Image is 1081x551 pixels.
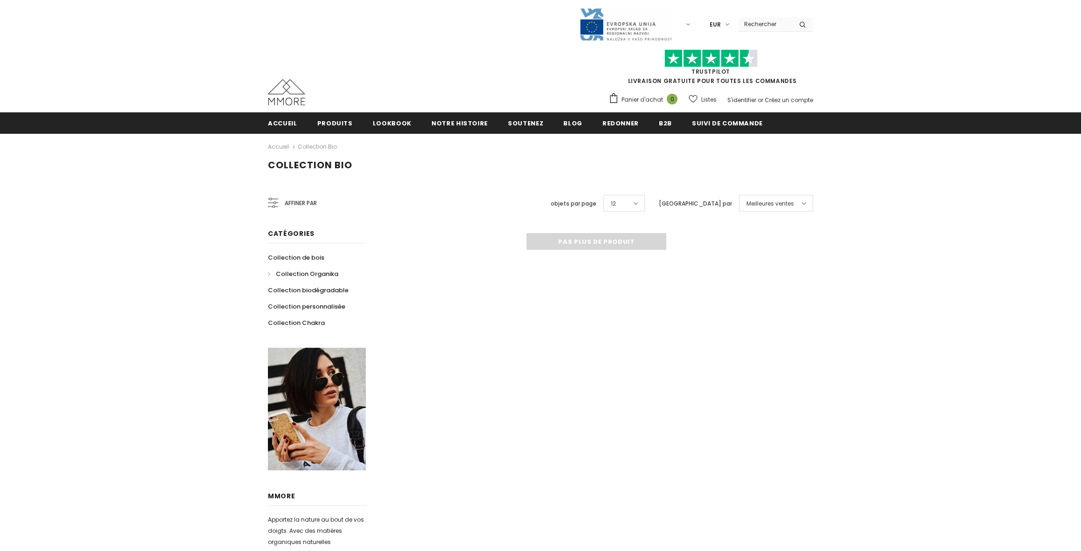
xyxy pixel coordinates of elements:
span: Affiner par [285,198,317,208]
span: MMORE [268,491,295,501]
span: Catégories [268,229,315,238]
span: 0 [667,94,677,104]
img: Cas MMORE [268,79,305,105]
a: Panier d'achat 0 [609,93,682,107]
a: Créez un compte [765,96,813,104]
a: Collection de bois [268,249,324,266]
span: Suivi de commande [692,119,763,128]
span: LIVRAISON GRATUITE POUR TOUTES LES COMMANDES [609,54,813,85]
span: Produits [317,119,353,128]
a: Blog [563,112,582,133]
img: Javni Razpis [579,7,672,41]
a: TrustPilot [691,68,730,76]
span: Collection Chakra [268,318,325,327]
a: S'identifier [727,96,756,104]
img: Faites confiance aux étoiles pilotes [664,49,758,68]
a: B2B [659,112,672,133]
span: Redonner [602,119,639,128]
a: Listes [689,91,717,108]
a: Accueil [268,141,289,152]
a: Collection Chakra [268,315,325,331]
a: Notre histoire [431,112,488,133]
a: Collection biodégradable [268,282,349,298]
span: Notre histoire [431,119,488,128]
a: Accueil [268,112,297,133]
a: Redonner [602,112,639,133]
a: soutenez [508,112,543,133]
span: or [758,96,763,104]
span: Collection Organika [276,269,338,278]
span: B2B [659,119,672,128]
span: Collection biodégradable [268,286,349,295]
span: Collection de bois [268,253,324,262]
a: Suivi de commande [692,112,763,133]
span: Lookbook [373,119,411,128]
span: EUR [710,20,721,29]
a: Produits [317,112,353,133]
span: Accueil [268,119,297,128]
span: Blog [563,119,582,128]
a: Collection Bio [298,143,337,151]
span: soutenez [508,119,543,128]
label: objets par page [551,199,596,208]
span: 12 [611,199,616,208]
span: Meilleures ventes [746,199,794,208]
span: Panier d'achat [622,95,663,104]
span: Listes [701,95,717,104]
input: Search Site [739,17,792,31]
label: [GEOGRAPHIC_DATA] par [659,199,732,208]
a: Collection personnalisée [268,298,345,315]
a: Javni Razpis [579,20,672,28]
a: Collection Organika [268,266,338,282]
span: Collection personnalisée [268,302,345,311]
span: Collection Bio [268,158,352,172]
a: Lookbook [373,112,411,133]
